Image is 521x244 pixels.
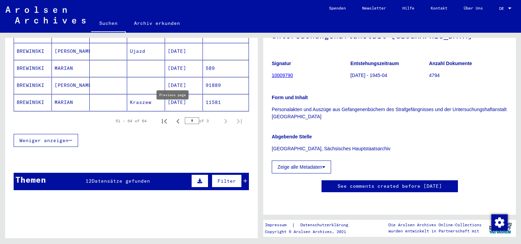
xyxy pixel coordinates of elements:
[203,60,249,77] mat-cell: 589
[351,72,429,79] p: [DATE] - 1945-04
[171,114,185,128] button: Previous page
[272,73,293,78] a: 10009790
[15,173,46,186] div: Themen
[126,15,188,31] a: Archiv erkunden
[5,6,86,24] img: Arolsen_neg.svg
[19,137,69,143] span: Weniger anzeigen
[165,94,203,111] mat-cell: [DATE]
[14,43,52,60] mat-cell: BREWINSKI
[127,43,165,60] mat-cell: Ujazd
[499,6,507,11] span: DE
[52,94,90,111] mat-cell: MARIAN
[14,94,52,111] mat-cell: BREWINSKI
[86,178,92,184] span: 12
[388,222,481,228] p: Die Arolsen Archives Online-Collections
[388,228,481,234] p: wurden entwickelt in Partnerschaft mit
[429,72,507,79] p: 4794
[272,61,291,66] b: Signatur
[488,219,513,237] img: yv_logo.png
[265,222,292,229] a: Impressum
[272,134,312,139] b: Abgebende Stelle
[212,174,242,187] button: Filter
[127,94,165,111] mat-cell: Kraszew
[272,95,308,100] b: Form und Inhalt
[52,60,90,77] mat-cell: MARIAN
[491,214,507,230] div: Zustimmung ändern
[165,60,203,77] mat-cell: [DATE]
[265,222,356,229] div: |
[351,61,399,66] b: Entstehungszeitraum
[91,15,126,33] a: Suchen
[165,77,203,94] mat-cell: [DATE]
[429,61,472,66] b: Anzahl Dokumente
[116,118,147,124] div: 51 – 64 of 64
[52,77,90,94] mat-cell: [PERSON_NAME]
[52,43,90,60] mat-cell: [PERSON_NAME]
[158,114,171,128] button: First page
[14,60,52,77] mat-cell: BREWINSKI
[272,161,331,173] button: Zeige alle Metadaten
[218,178,236,184] span: Filter
[233,114,246,128] button: Last page
[92,178,150,184] span: Datensätze gefunden
[491,214,508,231] img: Zustimmung ändern
[14,134,78,147] button: Weniger anzeigen
[185,118,219,124] div: of 3
[295,222,356,229] a: Datenschutzerklärung
[165,43,203,60] mat-cell: [DATE]
[338,183,442,190] a: See comments created before [DATE]
[265,229,356,235] p: Copyright © Arolsen Archives, 2021
[272,145,507,152] p: [GEOGRAPHIC_DATA], Sächsisches Hauptstaatsarchiv
[272,106,507,120] p: Personalakten und Auszüge aus Gefangenenbüchern des Strafgefängnisses und der Untersuchungshaftan...
[203,77,249,94] mat-cell: 91889
[203,94,249,111] mat-cell: 11581
[14,77,52,94] mat-cell: BREWINSKI
[219,114,233,128] button: Next page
